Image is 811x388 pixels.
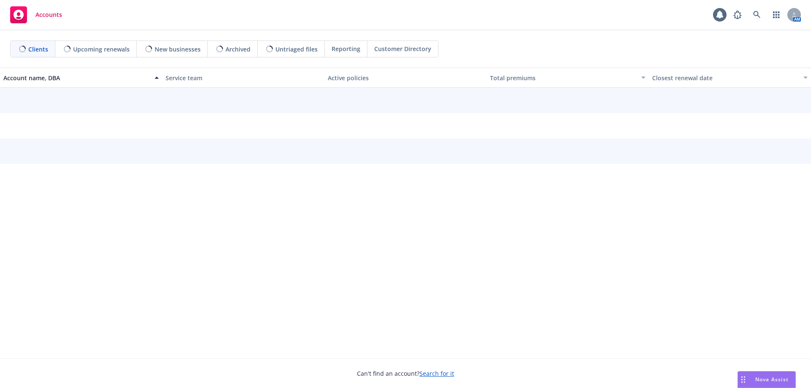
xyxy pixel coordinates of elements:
button: Closest renewal date [649,68,811,88]
span: Archived [226,45,250,54]
div: Drag to move [738,372,748,388]
button: Nova Assist [738,371,796,388]
div: Total premiums [490,73,636,82]
a: Switch app [768,6,785,23]
span: New businesses [155,45,201,54]
div: Closest renewal date [652,73,798,82]
div: Service team [166,73,321,82]
span: Customer Directory [374,44,431,53]
span: Accounts [35,11,62,18]
span: Nova Assist [755,376,789,383]
div: Active policies [328,73,483,82]
button: Total premiums [487,68,649,88]
a: Search for it [419,369,454,377]
button: Service team [162,68,324,88]
button: Active policies [324,68,487,88]
span: Clients [28,45,48,54]
a: Report a Bug [729,6,746,23]
a: Accounts [7,3,65,27]
span: Upcoming renewals [73,45,130,54]
span: Reporting [332,44,360,53]
div: Account name, DBA [3,73,150,82]
span: Untriaged files [275,45,318,54]
a: Search [748,6,765,23]
span: Can't find an account? [357,369,454,378]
